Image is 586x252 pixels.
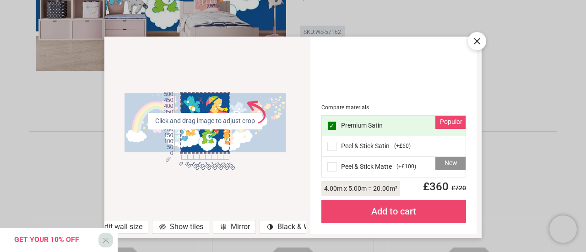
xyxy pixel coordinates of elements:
[207,160,213,166] span: 250
[322,157,466,177] div: Peel & Stick Matte
[435,116,466,129] div: Popular
[435,157,466,171] div: New
[156,97,173,104] span: 450
[322,116,466,136] div: Premium Satin
[396,163,416,171] span: ( +£100 )
[260,220,328,234] div: Black & White
[549,215,577,243] iframe: Brevo live chat
[321,181,400,196] div: 4.00 m x 5.00 m = 20.00 m²
[156,108,173,116] span: 350
[156,91,173,98] span: 500
[183,160,189,166] span: 50
[156,132,173,139] span: 150
[156,144,173,151] span: 50
[156,138,173,145] span: 100
[152,117,259,126] span: Click and drag image to adjust crop
[394,142,411,150] span: ( +£60 )
[195,160,201,166] span: 150
[201,160,207,166] span: 200
[152,220,209,234] div: Show tiles
[329,123,335,129] span: ✓
[156,150,173,157] span: 0
[156,126,173,134] span: 200
[219,160,225,166] span: 350
[164,155,172,163] span: cm
[449,184,466,192] span: £ 720
[156,102,173,110] span: 400
[322,136,466,157] div: Peel & Stick Satin
[189,160,195,166] span: 100
[213,160,219,166] span: 300
[321,104,466,112] div: Compare materials
[321,200,466,223] div: Add to cart
[82,220,148,234] div: Edit wall size
[225,160,231,166] span: 400
[418,180,466,193] span: £ 360
[213,220,256,234] div: Mirror
[178,160,184,166] span: 0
